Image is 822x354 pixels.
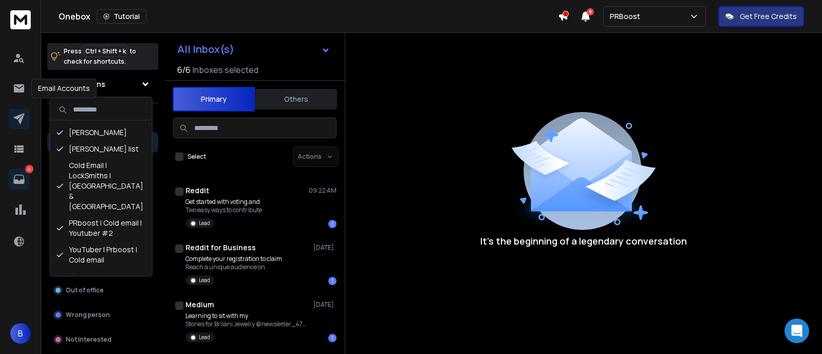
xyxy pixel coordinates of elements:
[52,215,150,241] div: PRboost | Cold email | Youtuber #2
[52,241,150,268] div: YouTuber | Prboost | Cold email
[52,124,150,141] div: [PERSON_NAME]
[64,46,136,67] p: Press to check for shortcuts.
[52,141,150,157] div: [PERSON_NAME] list
[480,234,687,248] p: It’s the beginning of a legendary conversation
[309,187,337,195] p: 09:22 AM
[185,198,262,206] p: Get started with voting and
[59,9,558,24] div: Onebox
[784,319,809,343] div: Open Intercom Messenger
[185,300,214,310] h1: Medium
[25,165,33,173] p: 4
[185,263,282,271] p: Reach a unique audience on
[328,334,337,342] div: 1
[185,185,209,196] h1: Reddit
[177,64,191,76] span: 6 / 6
[66,336,111,344] p: Not Interested
[185,243,256,253] h1: Reddit for Business
[199,333,210,341] p: Lead
[255,88,337,110] button: Others
[199,219,210,227] p: Lead
[610,11,644,22] p: PRBoost
[185,320,309,328] p: Stories for Brilani Jewelry @newsletter_47569 ([URL][DOMAIN_NAME] ·Become
[10,323,31,344] span: B
[193,64,258,76] h3: Inboxes selected
[97,9,146,24] button: Tutorial
[328,220,337,228] div: 1
[177,44,234,54] h1: All Inbox(s)
[313,244,337,252] p: [DATE]
[173,87,255,111] button: Primary
[199,276,210,284] p: Lead
[188,153,206,161] label: Select
[52,268,150,305] div: Youtube Collaborations - PRBoost
[185,255,282,263] p: Complete your registration to claim
[328,277,337,285] div: 1
[587,8,594,15] span: 9
[66,286,104,294] p: Out of office
[66,311,110,319] p: Wrong person
[185,206,262,214] p: Two easy ways to contribute
[84,45,127,57] span: Ctrl + Shift + k
[313,301,337,309] p: [DATE]
[185,312,309,320] p: Learning to sit with my
[52,157,150,215] div: Cold Email | LockSmiths | [GEOGRAPHIC_DATA] & [GEOGRAPHIC_DATA]
[740,11,797,22] p: Get Free Credits
[47,111,158,126] h3: Filters
[31,79,97,98] div: Email Accounts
